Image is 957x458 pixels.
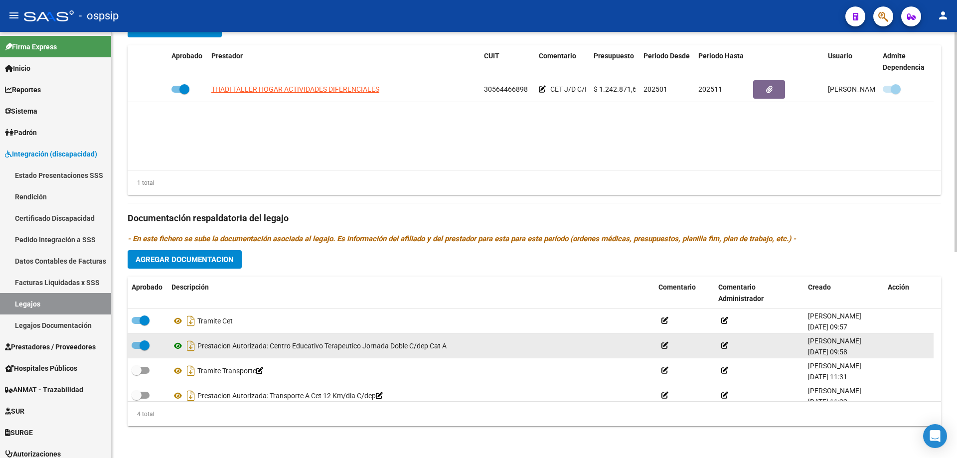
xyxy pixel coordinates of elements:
[484,85,528,93] span: 30564466898
[808,323,847,331] span: [DATE] 09:57
[808,348,847,356] span: [DATE] 09:58
[5,106,37,117] span: Sistema
[132,283,162,291] span: Aprobado
[808,387,861,395] span: [PERSON_NAME]
[888,283,909,291] span: Acción
[5,127,37,138] span: Padrón
[808,373,847,381] span: [DATE] 11:31
[5,41,57,52] span: Firma Express
[694,45,749,78] datatable-header-cell: Periodo Hasta
[171,388,650,404] div: Prestacion Autorizada: Transporte A Cet 12 Km/dia C/dep
[937,9,949,21] mat-icon: person
[594,52,634,60] span: Presupuesto
[879,45,934,78] datatable-header-cell: Admite Dependencia
[5,149,97,159] span: Integración (discapacidad)
[824,45,879,78] datatable-header-cell: Usuario
[828,52,852,60] span: Usuario
[550,85,609,93] span: CET J/D C/D CAT A
[718,283,764,303] span: Comentario Administrador
[5,427,33,438] span: SURGE
[484,52,499,60] span: CUIT
[167,277,654,309] datatable-header-cell: Descripción
[808,283,831,291] span: Creado
[167,45,207,78] datatable-header-cell: Aprobado
[128,234,796,243] i: - En este fichero se sube la documentación asociada al legajo. Es información del afiliado y del ...
[698,52,744,60] span: Periodo Hasta
[128,250,242,269] button: Agregar Documentacion
[658,283,696,291] span: Comentario
[184,388,197,404] i: Descargar documento
[128,409,155,420] div: 4 total
[808,337,861,345] span: [PERSON_NAME]
[539,52,576,60] span: Comentario
[808,398,847,406] span: [DATE] 11:32
[884,277,934,309] datatable-header-cell: Acción
[171,52,202,60] span: Aprobado
[184,338,197,354] i: Descargar documento
[171,313,650,329] div: Tramite Cet
[808,362,861,370] span: [PERSON_NAME]
[643,85,667,93] span: 202501
[5,84,41,95] span: Reportes
[136,255,234,264] span: Agregar Documentacion
[171,363,650,379] div: Tramite Transporte
[643,52,690,60] span: Periodo Desde
[654,277,714,309] datatable-header-cell: Comentario
[480,45,535,78] datatable-header-cell: CUIT
[714,277,804,309] datatable-header-cell: Comentario Administrador
[128,277,167,309] datatable-header-cell: Aprobado
[211,52,243,60] span: Prestador
[535,45,590,78] datatable-header-cell: Comentario
[184,363,197,379] i: Descargar documento
[5,363,77,374] span: Hospitales Públicos
[171,338,650,354] div: Prestacion Autorizada: Centro Educativo Terapeutico Jornada Doble C/dep Cat A
[594,85,640,93] span: $ 1.242.871,60
[79,5,119,27] span: - ospsip
[5,341,96,352] span: Prestadores / Proveedores
[639,45,694,78] datatable-header-cell: Periodo Desde
[184,313,197,329] i: Descargar documento
[128,177,155,188] div: 1 total
[5,406,24,417] span: SUR
[698,85,722,93] span: 202511
[128,211,941,225] h3: Documentación respaldatoria del legajo
[207,45,480,78] datatable-header-cell: Prestador
[5,63,30,74] span: Inicio
[5,384,83,395] span: ANMAT - Trazabilidad
[808,312,861,320] span: [PERSON_NAME]
[828,85,906,93] span: [PERSON_NAME] [DATE]
[590,45,639,78] datatable-header-cell: Presupuesto
[883,52,925,71] span: Admite Dependencia
[211,85,379,93] span: THADI TALLER HOGAR ACTIVIDADES DIFERENCIALES
[8,9,20,21] mat-icon: menu
[171,283,209,291] span: Descripción
[923,424,947,448] div: Open Intercom Messenger
[804,277,884,309] datatable-header-cell: Creado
